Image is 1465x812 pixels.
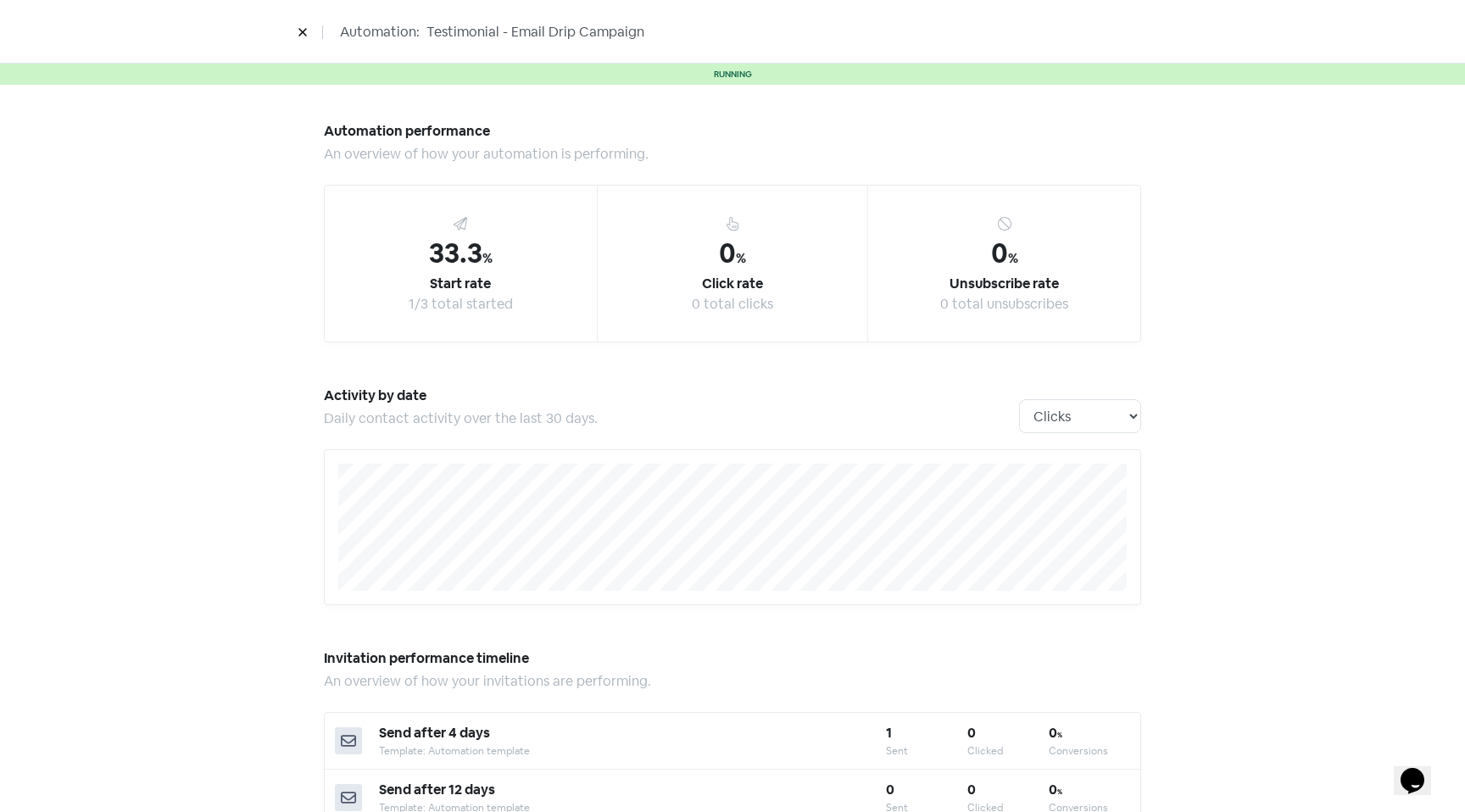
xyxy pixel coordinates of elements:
span: % [1057,731,1062,739]
div: Click rate [702,274,763,294]
b: 0 [886,781,894,798]
div: 33.3 [429,233,493,274]
h5: Activity by date [324,383,1019,409]
span: % [736,249,746,267]
div: Daily contact activity over the last 30 days. [324,409,1019,429]
div: Conversions [1049,743,1130,759]
div: Start rate [430,274,491,294]
div: 0 total clicks [692,294,773,314]
div: 0 [991,233,1018,274]
span: Automation: [340,22,420,42]
div: 0 [719,233,746,274]
b: 0 [967,724,976,742]
div: An overview of how your invitations are performing. [324,671,1141,692]
div: 1/3 total started [409,294,513,314]
div: Template: Automation template [379,743,886,759]
iframe: chat widget [1394,744,1448,795]
h5: Invitation performance timeline [324,646,1141,671]
div: Unsubscribe rate [950,274,1059,294]
span: % [1008,249,1018,267]
b: 0 [1049,724,1062,742]
div: 0 total unsubscribes [940,294,1068,314]
span: % [1057,787,1062,796]
b: 1 [886,724,892,742]
h5: Automation performance [324,119,1141,144]
div: Sent [886,743,967,759]
span: Send after 12 days [379,781,495,798]
span: % [482,249,493,267]
div: Clicked [967,743,1049,759]
span: Send after 4 days [379,724,490,742]
div: An overview of how your automation is performing. [324,144,1141,164]
b: 0 [1049,781,1062,798]
b: 0 [967,781,976,798]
